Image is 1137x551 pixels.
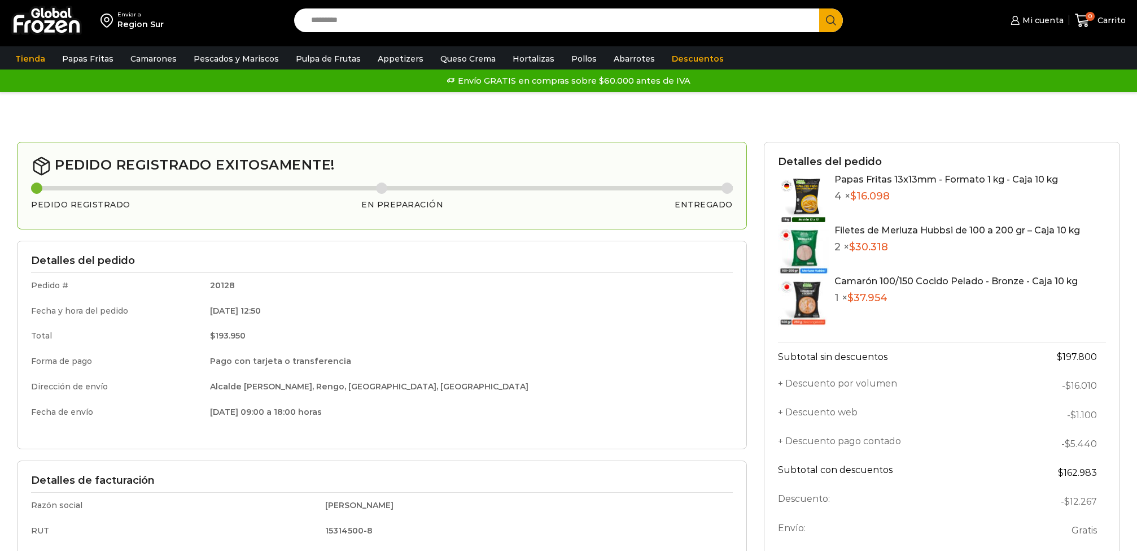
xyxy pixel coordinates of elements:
span: $ [1070,410,1076,420]
a: Camarones [125,48,182,70]
th: Subtotal sin descuentos [778,342,1002,372]
span: $ [1064,496,1070,507]
td: Fecha y hora del pedido [31,298,202,324]
span: 12.267 [1064,496,1097,507]
td: Pago con tarjeta o transferencia [202,349,733,374]
bdi: 16.098 [850,190,890,202]
img: address-field-icon.svg [100,11,117,30]
span: $ [849,241,855,253]
td: - [1002,401,1106,429]
td: Pedido # [31,272,202,298]
a: Filetes de Merluza Hubbsi de 100 a 200 gr – Caja 10 kg [834,225,1080,236]
td: 20128 [202,272,733,298]
a: Papas Fritas [56,48,119,70]
a: 0 Carrito [1075,7,1126,34]
td: Dirección de envío [31,374,202,400]
th: + Descuento por volumen [778,371,1002,400]
a: Pescados y Mariscos [188,48,285,70]
span: $ [847,292,854,304]
td: Fecha de envío [31,400,202,423]
td: - [1002,487,1106,516]
p: 4 × [834,190,1058,203]
td: 15314500-8 [317,518,733,544]
th: Subtotal con descuentos [778,458,1002,487]
a: Pollos [566,48,602,70]
td: [DATE] 09:00 a 18:00 horas [202,400,733,423]
th: Envío: [778,516,1002,545]
th: + Descuento web [778,401,1002,429]
h3: Detalles del pedido [778,156,1106,168]
a: Papas Fritas 13x13mm - Formato 1 kg - Caja 10 kg [834,174,1058,185]
bdi: 162.983 [1058,467,1097,478]
span: $ [1058,467,1064,478]
td: Gratis [1002,516,1106,545]
h3: En preparación [361,200,443,210]
a: Queso Crema [435,48,501,70]
a: Appetizers [372,48,429,70]
span: $ [210,331,215,341]
div: Enviar a [117,11,164,19]
bdi: 1.100 [1070,410,1097,420]
td: Total [31,323,202,349]
td: - [1002,429,1106,458]
span: Carrito [1095,15,1126,26]
td: Alcalde [PERSON_NAME], Rengo, [GEOGRAPHIC_DATA], [GEOGRAPHIC_DATA] [202,374,733,400]
span: $ [850,190,856,202]
span: Mi cuenta [1020,15,1064,26]
td: [PERSON_NAME] [317,493,733,518]
p: 2 × [834,241,1080,254]
td: - [1002,371,1106,400]
a: Abarrotes [608,48,661,70]
td: Forma de pago [31,349,202,374]
bdi: 16.010 [1065,380,1097,391]
a: Pulpa de Frutas [290,48,366,70]
h3: Detalles del pedido [31,255,733,267]
span: $ [1065,439,1070,449]
td: Razón social [31,493,317,518]
bdi: 193.950 [210,331,246,341]
a: Mi cuenta [1008,9,1063,32]
td: [DATE] 12:50 [202,298,733,324]
div: Region Sur [117,19,164,30]
a: Tienda [10,48,51,70]
button: Search button [819,8,843,32]
span: $ [1057,352,1062,362]
bdi: 5.440 [1065,439,1097,449]
bdi: 37.954 [847,292,887,304]
h3: Pedido registrado [31,200,130,210]
bdi: 30.318 [849,241,888,253]
bdi: 197.800 [1057,352,1097,362]
a: Hortalizas [507,48,560,70]
h2: Pedido registrado exitosamente! [31,156,733,176]
span: 0 [1086,12,1095,21]
th: + Descuento pago contado [778,429,1002,458]
th: Descuento: [778,487,1002,516]
p: 1 × [834,292,1078,305]
span: $ [1065,380,1071,391]
td: RUT [31,518,317,544]
a: Camarón 100/150 Cocido Pelado - Bronze - Caja 10 kg [834,276,1078,287]
h3: Entregado [675,200,733,210]
h3: Detalles de facturación [31,475,733,487]
a: Descuentos [666,48,729,70]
